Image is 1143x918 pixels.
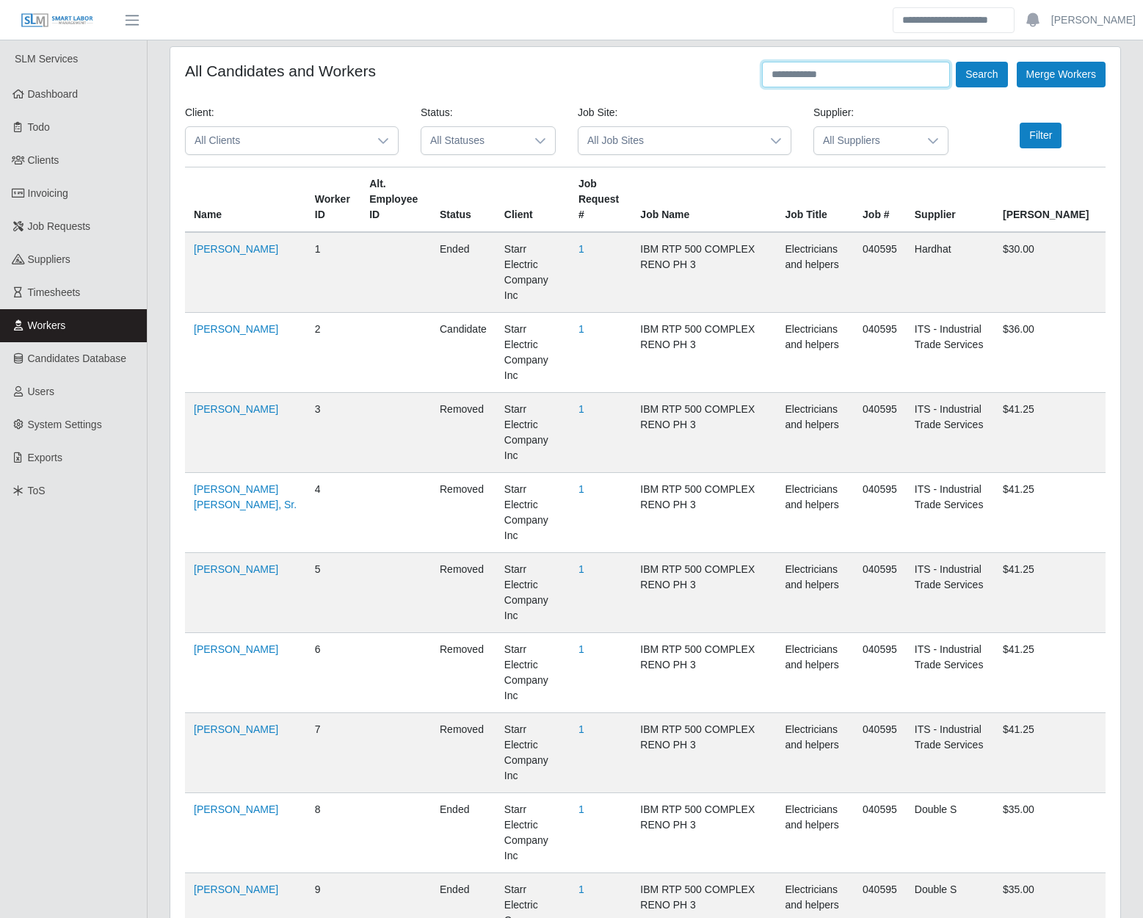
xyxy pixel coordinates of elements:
a: [PERSON_NAME] [1051,12,1136,28]
button: Merge Workers [1017,62,1106,87]
td: IBM RTP 500 COMPLEX RENO PH 3 [631,793,776,873]
th: Alt. Employee ID [360,167,431,233]
td: Starr Electric Company Inc [496,313,570,393]
td: $41.25 [994,713,1106,793]
td: ITS - Industrial Trade Services [906,633,994,713]
td: IBM RTP 500 COMPLEX RENO PH 3 [631,633,776,713]
span: Invoicing [28,187,68,199]
td: Starr Electric Company Inc [496,473,570,553]
a: [PERSON_NAME] [194,803,278,815]
td: $36.00 [994,313,1106,393]
td: $30.00 [994,232,1106,313]
td: 5 [306,553,360,633]
span: Clients [28,154,59,166]
span: All Job Sites [578,127,761,154]
span: All Statuses [421,127,526,154]
span: ToS [28,485,46,496]
span: Timesheets [28,286,81,298]
td: $41.25 [994,393,1106,473]
td: Electricians and helpers [777,393,854,473]
a: 1 [578,643,584,655]
th: Status [431,167,496,233]
td: Electricians and helpers [777,473,854,553]
a: [PERSON_NAME] [194,563,278,575]
td: 040595 [854,553,906,633]
td: removed [431,713,496,793]
td: 2 [306,313,360,393]
button: Filter [1020,123,1062,148]
span: Todo [28,121,50,133]
td: removed [431,633,496,713]
span: All Clients [186,127,369,154]
td: $41.25 [994,473,1106,553]
td: Hardhat [906,232,994,313]
td: candidate [431,313,496,393]
td: 040595 [854,633,906,713]
input: Search [893,7,1015,33]
td: 040595 [854,713,906,793]
td: $41.25 [994,633,1106,713]
th: Job # [854,167,906,233]
a: [PERSON_NAME] [194,403,278,415]
span: All Suppliers [814,127,918,154]
label: Job Site: [578,105,617,120]
label: Supplier: [813,105,854,120]
td: Starr Electric Company Inc [496,553,570,633]
label: Status: [421,105,453,120]
td: ITS - Industrial Trade Services [906,393,994,473]
td: 7 [306,713,360,793]
span: Exports [28,452,62,463]
a: [PERSON_NAME] [PERSON_NAME], Sr. [194,483,297,510]
a: [PERSON_NAME] [194,243,278,255]
td: ended [431,232,496,313]
td: Starr Electric Company Inc [496,713,570,793]
h4: All Candidates and Workers [185,62,376,80]
td: Electricians and helpers [777,232,854,313]
td: 3 [306,393,360,473]
td: Starr Electric Company Inc [496,232,570,313]
td: Double S [906,793,994,873]
a: 1 [578,723,584,735]
th: Job Request # [570,167,631,233]
a: [PERSON_NAME] [194,323,278,335]
th: Job Title [777,167,854,233]
th: Worker ID [306,167,360,233]
td: ended [431,793,496,873]
td: Electricians and helpers [777,553,854,633]
span: Users [28,386,55,397]
td: 6 [306,633,360,713]
td: 040595 [854,313,906,393]
td: removed [431,473,496,553]
label: Client: [185,105,214,120]
th: Client [496,167,570,233]
td: ITS - Industrial Trade Services [906,713,994,793]
span: Candidates Database [28,353,127,364]
td: Starr Electric Company Inc [496,633,570,713]
a: [PERSON_NAME] [194,723,278,735]
th: Job Name [631,167,776,233]
td: IBM RTP 500 COMPLEX RENO PH 3 [631,473,776,553]
a: 1 [578,883,584,895]
td: removed [431,393,496,473]
td: $41.25 [994,553,1106,633]
td: IBM RTP 500 COMPLEX RENO PH 3 [631,313,776,393]
td: ITS - Industrial Trade Services [906,473,994,553]
td: Electricians and helpers [777,713,854,793]
span: Job Requests [28,220,91,232]
a: 1 [578,323,584,335]
td: Electricians and helpers [777,633,854,713]
td: 040595 [854,793,906,873]
span: SLM Services [15,53,78,65]
td: Electricians and helpers [777,793,854,873]
a: 1 [578,563,584,575]
td: Electricians and helpers [777,313,854,393]
td: ITS - Industrial Trade Services [906,553,994,633]
td: removed [431,553,496,633]
a: 1 [578,243,584,255]
span: Dashboard [28,88,79,100]
th: Name [185,167,306,233]
a: 1 [578,803,584,815]
td: $35.00 [994,793,1106,873]
td: 040595 [854,232,906,313]
td: IBM RTP 500 COMPLEX RENO PH 3 [631,232,776,313]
